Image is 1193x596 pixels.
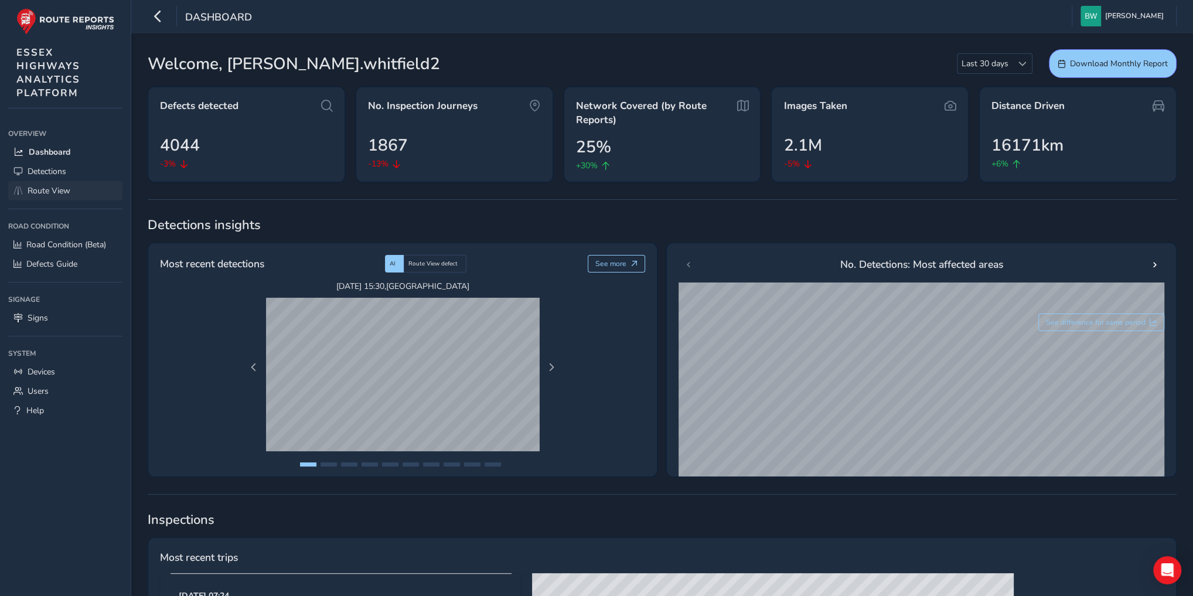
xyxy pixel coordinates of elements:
span: -13% [368,158,388,170]
span: See more [595,259,626,268]
button: [PERSON_NAME] [1080,6,1168,26]
span: 25% [576,135,611,159]
span: Signs [28,312,48,323]
span: Route View [28,185,70,196]
a: Users [8,382,122,401]
span: Help [26,405,44,416]
span: +6% [991,158,1008,170]
div: Road Condition [8,217,122,235]
img: diamond-layout [1080,6,1101,26]
span: AI [390,260,396,268]
a: Signs [8,308,122,328]
span: Dashboard [29,147,70,158]
span: Last 30 days [957,54,1013,73]
span: [PERSON_NAME] [1105,6,1164,26]
button: Page 1 [300,462,316,466]
div: AI [385,255,404,273]
span: 16171km [991,133,1064,158]
span: +30% [576,159,598,172]
a: Road Condition (Beta) [8,235,122,254]
button: See difference for same period [1038,314,1165,331]
span: No. Inspection Journeys [368,99,478,113]
span: No. Detections: Most affected areas [840,257,1003,272]
span: Images Taken [783,99,847,113]
span: Dashboard [185,10,252,26]
button: Page 5 [382,462,398,466]
span: Welcome, [PERSON_NAME].whitfield2 [148,52,440,76]
a: Detections [8,162,122,181]
button: Page 7 [423,462,439,466]
span: Distance Driven [991,99,1065,113]
button: Page 8 [444,462,460,466]
button: See more [588,255,646,273]
span: Road Condition (Beta) [26,239,106,250]
a: Dashboard [8,142,122,162]
div: Open Intercom Messenger [1153,556,1181,584]
button: Page 3 [341,462,357,466]
button: Download Monthly Report [1049,49,1177,78]
div: Overview [8,125,122,142]
span: [DATE] 15:30 , [GEOGRAPHIC_DATA] [266,281,539,292]
button: Page 2 [321,462,337,466]
span: -5% [783,158,799,170]
span: Route View defect [408,260,458,268]
img: rr logo [16,8,114,35]
span: 4044 [160,133,200,158]
a: Route View [8,181,122,200]
div: Route View defect [404,255,466,273]
span: See difference for same period [1046,318,1146,327]
span: Inspections [148,511,1177,529]
span: Detections insights [148,216,1177,234]
button: Previous Page [246,359,262,376]
span: Network Covered (by Route Reports) [576,99,731,127]
button: Page 9 [464,462,480,466]
span: 1867 [368,133,408,158]
span: Devices [28,366,55,377]
a: Devices [8,362,122,382]
div: Signage [8,291,122,308]
span: Most recent trips [160,550,238,565]
button: Page 10 [485,462,501,466]
span: 2.1M [783,133,822,158]
button: Page 4 [362,462,378,466]
span: ESSEX HIGHWAYS ANALYTICS PLATFORM [16,46,80,100]
span: Defects Guide [26,258,77,270]
a: Defects Guide [8,254,122,274]
div: System [8,345,122,362]
span: Users [28,386,49,397]
span: Detections [28,166,66,177]
span: -3% [160,158,176,170]
span: Most recent detections [160,256,264,271]
button: Page 6 [403,462,419,466]
button: Next Page [543,359,560,376]
a: Help [8,401,122,420]
span: Defects detected [160,99,238,113]
span: Download Monthly Report [1070,58,1168,69]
